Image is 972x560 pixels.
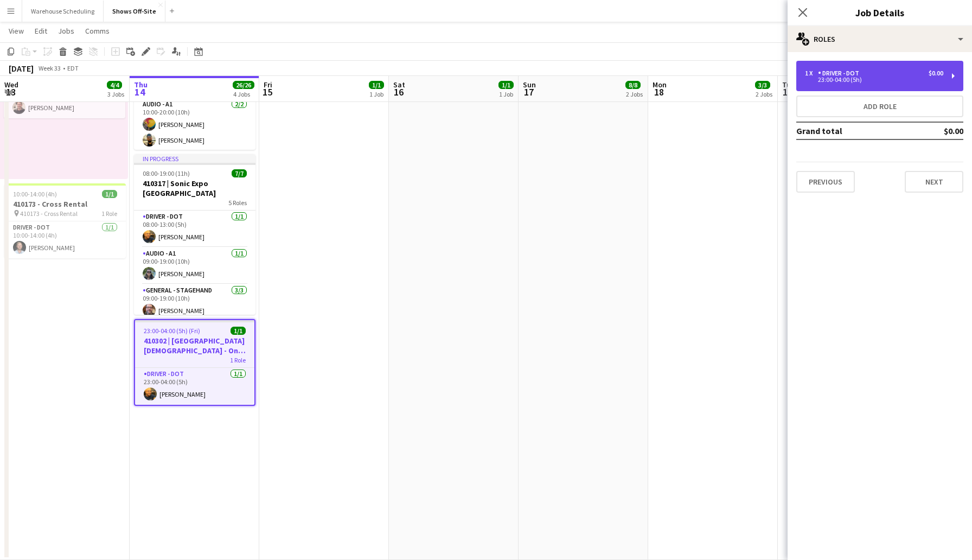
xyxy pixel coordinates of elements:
span: 23:00-04:00 (5h) (Fri) [144,327,200,335]
h3: 410302 | [GEOGRAPHIC_DATA][DEMOGRAPHIC_DATA] - One Race Event [135,336,254,355]
div: Driver - DOT [818,69,864,77]
span: 08:00-19:00 (11h) [143,169,190,177]
span: Edit [35,26,47,36]
div: 1 x [805,69,818,77]
button: Previous [796,171,855,193]
app-card-role: Audio - A12/210:00-20:00 (10h)[PERSON_NAME][PERSON_NAME] [134,98,255,151]
div: [DATE] [9,63,34,74]
span: 19 [781,86,795,98]
span: 16 [392,86,405,98]
app-job-card: 10:00-14:00 (4h)1/1410173 - Cross Rental 410173 - Cross Rental1 RoleDriver - DOT1/110:00-14:00 (4... [4,183,126,258]
span: 4/4 [107,81,122,89]
a: Comms [81,24,114,38]
td: $0.00 [912,122,963,139]
span: 14 [132,86,148,98]
div: EDT [67,64,79,72]
div: In progress [134,154,255,163]
span: Week 33 [36,64,63,72]
span: 8/8 [625,81,641,89]
td: Grand total [796,122,912,139]
app-card-role: Driver - DOT1/108:00-13:00 (5h)[PERSON_NAME] [134,211,255,247]
div: 1 Job [499,90,513,98]
span: 13 [3,86,18,98]
span: 7/7 [232,169,247,177]
h3: 410317 | Sonic Expo [GEOGRAPHIC_DATA] [134,179,255,198]
button: Shows Off-Site [104,1,165,22]
a: Edit [30,24,52,38]
app-card-role: General - Stagehand3/309:00-19:00 (10h)[PERSON_NAME] [134,284,255,353]
span: 1/1 [369,81,384,89]
span: 1/1 [231,327,246,335]
span: 3/3 [755,81,770,89]
button: Next [905,171,963,193]
h3: 410173 - Cross Rental [4,199,126,209]
span: 10:00-14:00 (4h) [13,190,57,198]
span: Tue [782,80,795,90]
div: 23:00-04:00 (5h) [805,77,943,82]
span: View [9,26,24,36]
app-job-card: 23:00-04:00 (5h) (Fri)1/1410302 | [GEOGRAPHIC_DATA][DEMOGRAPHIC_DATA] - One Race Event1 RoleDrive... [134,319,255,406]
span: Mon [653,80,667,90]
app-card-role: Driver - DOT1/110:00-14:00 (4h)[PERSON_NAME] [4,221,126,258]
div: 4 Jobs [233,90,254,98]
span: Jobs [58,26,74,36]
span: 26/26 [233,81,254,89]
span: Fri [264,80,272,90]
div: 2 Jobs [756,90,772,98]
a: View [4,24,28,38]
span: 5 Roles [228,199,247,207]
span: 18 [651,86,667,98]
span: 1 Role [101,209,117,218]
h3: Job Details [788,5,972,20]
span: 410173 - Cross Rental [20,209,78,218]
app-job-card: In progress08:00-19:00 (11h)7/7410317 | Sonic Expo [GEOGRAPHIC_DATA]5 RolesDriver - DOT1/108:00-1... [134,154,255,315]
button: Add role [796,96,963,117]
span: 1 Role [230,356,246,364]
span: Wed [4,80,18,90]
span: 1/1 [498,81,514,89]
div: 2 Jobs [626,90,643,98]
a: Jobs [54,24,79,38]
span: Sat [393,80,405,90]
span: Comms [85,26,110,36]
div: 3 Jobs [107,90,124,98]
div: $0.00 [929,69,943,77]
span: 17 [521,86,536,98]
div: 1 Job [369,90,383,98]
div: Roles [788,26,972,52]
span: 1/1 [102,190,117,198]
span: 15 [262,86,272,98]
app-card-role: Driver - DOT1/123:00-04:00 (5h)[PERSON_NAME] [135,368,254,405]
span: Thu [134,80,148,90]
span: Sun [523,80,536,90]
button: Warehouse Scheduling [22,1,104,22]
app-card-role: Audio - A11/109:00-19:00 (10h)[PERSON_NAME] [134,247,255,284]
